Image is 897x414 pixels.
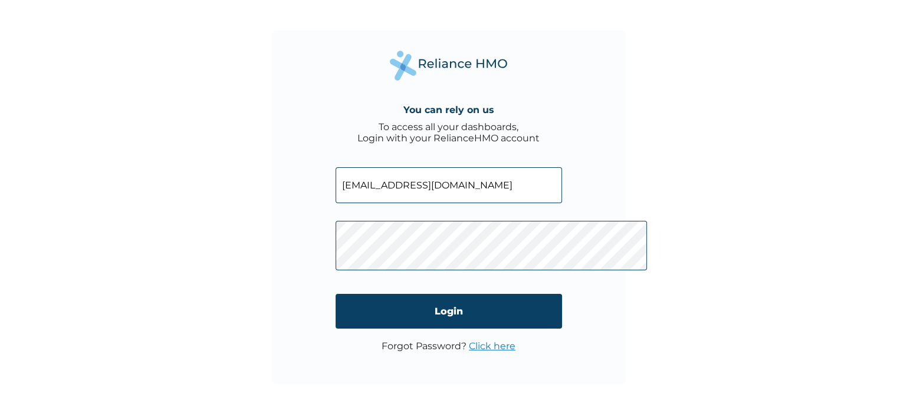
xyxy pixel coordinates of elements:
[390,51,508,81] img: Reliance Health's Logo
[336,294,562,329] input: Login
[403,104,494,115] h4: You can rely on us
[469,340,515,352] a: Click here
[357,121,540,144] div: To access all your dashboards, Login with your RelianceHMO account
[382,340,515,352] p: Forgot Password?
[336,167,562,203] input: Email address or HMO ID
